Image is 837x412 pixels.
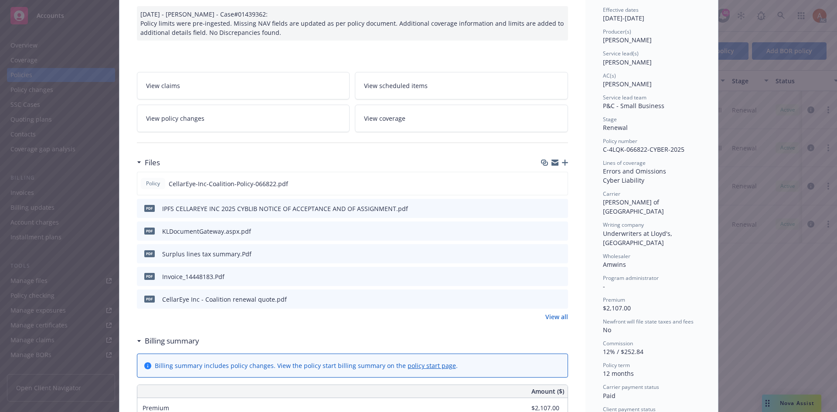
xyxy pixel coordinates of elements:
span: Renewal [603,123,628,132]
span: Newfront will file state taxes and fees [603,318,694,325]
div: IPFS CELLAREYE INC 2025 CYBLIB NOTICE OF ACCEPTANCE AND OF ASSIGNMENT.pdf [162,204,408,213]
button: preview file [557,249,565,259]
button: download file [542,179,549,188]
button: download file [543,272,550,281]
div: Errors and Omissions [603,167,701,176]
a: View scheduled items [355,72,568,99]
span: Program administrator [603,274,659,282]
button: preview file [557,204,565,213]
span: pdf [144,205,155,211]
span: Wholesaler [603,252,630,260]
button: download file [543,249,550,259]
div: Billing summary [137,335,199,347]
span: Premium [143,404,169,412]
span: [PERSON_NAME] [603,36,652,44]
span: Policy [144,180,162,187]
span: 12 months [603,369,634,378]
a: View claims [137,72,350,99]
div: CellarEye Inc - Coalition renewal quote.pdf [162,295,287,304]
span: Effective dates [603,6,639,14]
span: AC(s) [603,72,616,79]
div: Files [137,157,160,168]
span: View scheduled items [364,81,428,90]
div: Cyber Liability [603,176,701,185]
span: [PERSON_NAME] [603,80,652,88]
span: Writing company [603,221,644,228]
span: Policy number [603,137,637,145]
h3: Files [145,157,160,168]
span: C-4LQK-066822-CYBER-2025 [603,145,684,153]
div: Invoice_14448183.Pdf [162,272,225,281]
h3: Billing summary [145,335,199,347]
span: Underwriters at Lloyd's, [GEOGRAPHIC_DATA] [603,229,674,247]
span: - [603,282,605,290]
span: 12% / $252.84 [603,347,643,356]
span: View claims [146,81,180,90]
span: Carrier [603,190,620,197]
span: Carrier payment status [603,383,659,391]
a: View policy changes [137,105,350,132]
span: View coverage [364,114,405,123]
span: Lines of coverage [603,159,646,167]
span: $2,107.00 [603,304,631,312]
span: CellarEye-Inc-Coalition-Policy-066822.pdf [169,179,288,188]
span: Service lead team [603,94,646,101]
span: Stage [603,116,617,123]
button: preview file [557,227,565,236]
span: No [603,326,611,334]
div: [DATE] - [PERSON_NAME] - Case#01439362: Policy limits were pre-ingested. Missing NAV fields are u... [137,6,568,41]
div: KLDocumentGateway.aspx.pdf [162,227,251,236]
span: [PERSON_NAME] [603,58,652,66]
span: P&C - Small Business [603,102,664,110]
button: preview file [557,295,565,304]
span: pdf [144,228,155,234]
a: View all [545,312,568,321]
button: preview file [557,272,565,281]
span: pdf [144,296,155,302]
span: Amount ($) [531,387,564,396]
div: Surplus lines tax summary.Pdf [162,249,252,259]
span: Pdf [144,250,155,257]
span: View policy changes [146,114,204,123]
span: Paid [603,392,616,400]
span: Premium [603,296,625,303]
div: Billing summary includes policy changes. View the policy start billing summary on the . [155,361,458,370]
span: Pdf [144,273,155,279]
span: Policy term [603,361,630,369]
button: download file [543,295,550,304]
span: Amwins [603,260,626,269]
button: preview file [556,179,564,188]
a: View coverage [355,105,568,132]
span: Service lead(s) [603,50,639,57]
span: [PERSON_NAME] of [GEOGRAPHIC_DATA] [603,198,664,215]
span: Commission [603,340,633,347]
button: download file [543,204,550,213]
div: [DATE] - [DATE] [603,6,701,23]
a: policy start page [408,361,456,370]
span: Producer(s) [603,28,631,35]
button: download file [543,227,550,236]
